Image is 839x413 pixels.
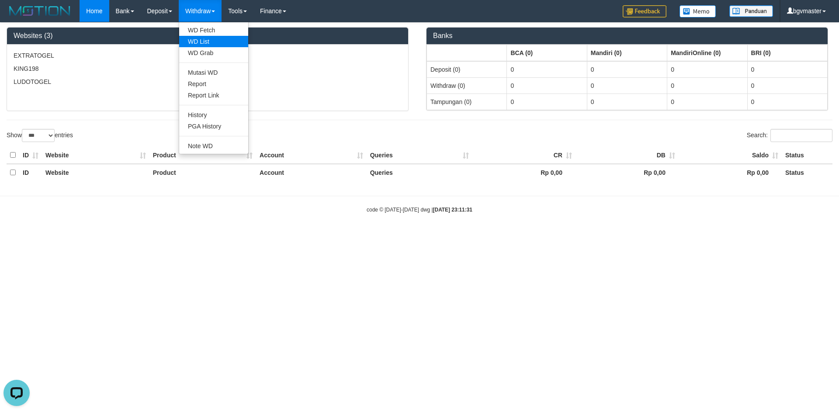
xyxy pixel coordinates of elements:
[782,147,832,164] th: Status
[747,61,827,78] td: 0
[256,147,367,164] th: Account
[3,3,30,30] button: Open LiveChat chat widget
[747,45,827,61] th: Group: activate to sort column ascending
[782,164,832,181] th: Status
[14,32,402,40] h3: Websites (3)
[747,94,827,110] td: 0
[679,147,782,164] th: Saldo
[367,147,472,164] th: Queries
[256,164,367,181] th: Account
[747,129,832,142] label: Search:
[427,94,507,110] td: Tampungan (0)
[576,164,679,181] th: Rp 0,00
[367,207,472,213] small: code © [DATE]-[DATE] dwg |
[667,77,747,94] td: 0
[179,90,248,101] a: Report Link
[507,45,587,61] th: Group: activate to sort column ascending
[770,129,832,142] input: Search:
[7,4,73,17] img: MOTION_logo.png
[507,77,587,94] td: 0
[433,207,472,213] strong: [DATE] 23:11:31
[179,36,248,47] a: WD List
[507,94,587,110] td: 0
[19,147,42,164] th: ID
[587,45,667,61] th: Group: activate to sort column ascending
[149,147,256,164] th: Product
[179,24,248,36] a: WD Fetch
[14,64,402,73] p: KING198
[623,5,666,17] img: Feedback.jpg
[149,164,256,181] th: Product
[179,47,248,59] a: WD Grab
[667,94,747,110] td: 0
[587,94,667,110] td: 0
[427,45,507,61] th: Group: activate to sort column ascending
[667,45,747,61] th: Group: activate to sort column ascending
[576,147,679,164] th: DB
[587,77,667,94] td: 0
[679,164,782,181] th: Rp 0,00
[507,61,587,78] td: 0
[427,61,507,78] td: Deposit (0)
[367,164,472,181] th: Queries
[42,164,149,181] th: Website
[729,5,773,17] img: panduan.png
[179,121,248,132] a: PGA History
[587,61,667,78] td: 0
[22,129,55,142] select: Showentries
[14,77,402,86] p: LUDOTOGEL
[42,147,149,164] th: Website
[472,147,576,164] th: CR
[472,164,576,181] th: Rp 0,00
[179,109,248,121] a: History
[680,5,716,17] img: Button%20Memo.svg
[14,51,402,60] p: EXTRATOGEL
[19,164,42,181] th: ID
[433,32,821,40] h3: Banks
[179,67,248,78] a: Mutasi WD
[427,77,507,94] td: Withdraw (0)
[747,77,827,94] td: 0
[7,129,73,142] label: Show entries
[667,61,747,78] td: 0
[179,140,248,152] a: Note WD
[179,78,248,90] a: Report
